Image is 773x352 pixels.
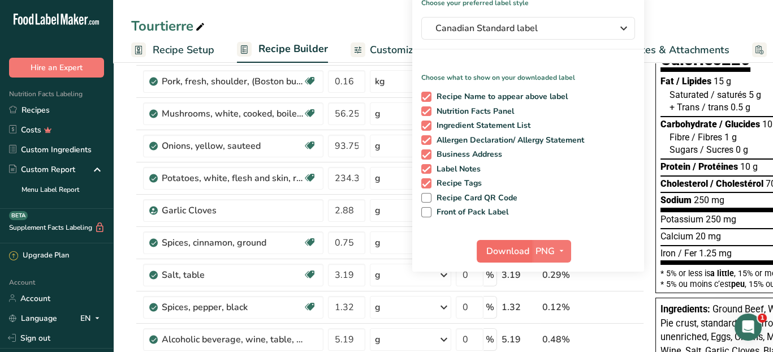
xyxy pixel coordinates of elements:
div: Onions, yellow, sauteed [162,139,303,153]
div: kg [375,75,385,88]
span: Canadian Standard label [435,22,605,35]
div: 3.19 [502,268,538,282]
span: Recipe Tags [431,178,482,188]
span: / saturés [711,89,746,100]
span: Download [486,244,529,258]
span: Front of Pack Label [431,207,509,217]
span: a little [710,269,734,278]
span: 250 mg [694,195,724,205]
div: Pork, fresh, shoulder, (Boston butt), blade (steaks), separable lean only, with added solution co... [162,75,303,88]
span: Business Address [431,149,503,160]
span: + Trans [670,102,699,113]
span: 0.5 g [731,102,750,113]
button: Hire an Expert [9,58,104,78]
span: / trans [702,102,728,113]
span: peu [731,280,745,289]
button: Canadian Standard label [421,17,635,40]
div: Custom Report [9,164,75,175]
span: Protein [660,161,690,172]
span: Allergen Declaration/ Allergy Statement [431,135,585,145]
span: Sugars [670,144,698,155]
div: g [375,204,381,217]
span: Fibre [670,132,689,143]
span: / Cholestérol [710,178,763,189]
div: 0.48% [542,333,590,346]
div: g [375,171,381,185]
div: g [375,139,381,153]
div: g [375,107,381,121]
div: 0.12% [542,301,590,314]
span: Cholesterol [660,178,708,189]
a: Language [9,308,57,328]
a: Notes & Attachments [609,37,729,63]
a: Customize Label [351,37,448,63]
span: Recipe Builder [258,41,328,57]
a: Recipe Builder [237,36,328,63]
div: Potatoes, white, flesh and skin, raw [162,171,303,185]
span: 0 g [736,144,748,155]
p: Choose what to show on your downloaded label [412,63,644,83]
span: Notes & Attachments [628,42,729,58]
div: g [375,268,381,282]
span: 1 g [724,132,737,143]
button: PNG [532,240,571,263]
span: 10 g [740,161,758,172]
span: Saturated [670,89,709,100]
span: 250 mg [706,214,736,225]
span: / Protéines [693,161,738,172]
span: Customize Label [370,42,448,58]
span: / Lipides [676,76,711,87]
span: 15 g [714,76,731,87]
div: g [375,236,381,250]
div: Tourtierre [131,16,207,36]
span: / Glucides [719,119,760,130]
span: PNG [536,244,555,258]
div: Alcoholic beverage, wine, table, white [162,333,303,346]
div: EN [80,311,104,325]
span: Sodium [660,195,692,205]
span: 20 mg [696,231,721,242]
span: Recipe Card QR Code [431,193,518,203]
div: Garlic Cloves [162,204,303,217]
div: BETA [9,211,28,220]
a: Recipe Setup [131,37,214,63]
div: Upgrade Plan [9,250,69,261]
div: 0.29% [542,268,590,282]
span: / Sucres [700,144,733,155]
span: Recipe Name to appear above label [431,92,568,102]
div: g [375,333,381,346]
span: Potassium [660,214,703,225]
span: Carbohydrate [660,119,717,130]
span: Fat [660,76,674,87]
span: / Fer [678,248,697,259]
span: / Fibres [692,132,722,143]
div: Spices, cinnamon, ground [162,236,303,250]
span: Calcium [660,231,693,242]
div: g [375,301,381,314]
iframe: Intercom live chat [735,314,762,341]
span: Recipe Setup [153,42,214,58]
span: Nutrition Facts Panel [431,106,515,117]
button: Download [477,240,532,263]
span: 1.25 mg [699,248,732,259]
div: Salt, table [162,268,303,282]
span: Iron [660,248,676,259]
div: Spices, pepper, black [162,301,303,314]
span: 1 [758,314,767,323]
div: 5.19 [502,333,538,346]
div: 1.32 [502,301,538,314]
span: Ingredients: [660,304,710,315]
span: Ingredient Statement List [431,121,531,131]
span: 5 g [749,89,761,100]
div: Mushrooms, white, cooked, boiled, drained, without salt [162,107,303,121]
span: Label Notes [431,164,481,174]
